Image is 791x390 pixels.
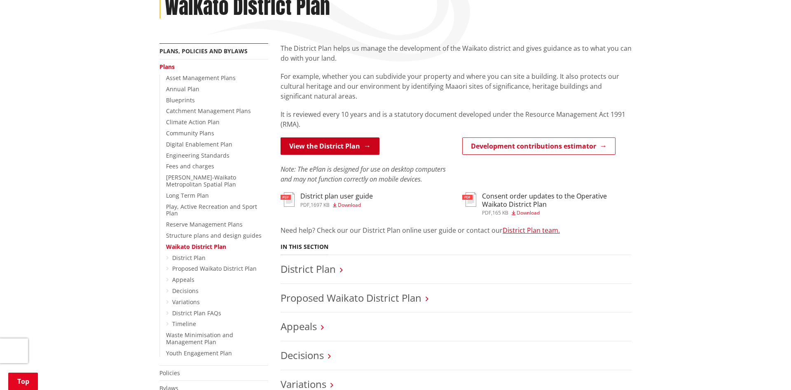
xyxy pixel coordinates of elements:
a: Plans, policies and bylaws [159,47,248,55]
a: Appeals [281,319,317,333]
a: Blueprints [166,96,195,104]
a: Policies [159,369,180,377]
a: Engineering Standards [166,151,229,159]
a: Structure plans and design guides [166,232,262,239]
a: Waste Minimisation and Management Plan [166,331,233,346]
a: Plans [159,63,175,71]
a: District Plan [172,254,206,262]
p: It is reviewed every 10 years and is a statutory document developed under the Resource Management... [281,109,632,129]
a: Proposed Waikato District Plan [281,291,421,305]
a: [PERSON_NAME]-Waikato Metropolitan Spatial Plan [166,173,236,188]
a: Reserve Management Plans [166,220,243,228]
a: Play, Active Recreation and Sport Plan [166,203,257,217]
a: District Plan team. [503,226,560,235]
a: Development contributions estimator [462,137,615,155]
a: View the District Plan [281,137,379,155]
p: For example, whether you can subdivide your property and where you can site a building. It also p... [281,71,632,101]
span: 165 KB [492,209,508,216]
span: pdf [300,201,309,208]
span: Download [517,209,540,216]
p: The District Plan helps us manage the development of the Waikato district and gives guidance as t... [281,43,632,63]
span: Download [338,201,361,208]
div: , [482,210,632,215]
a: Variations [172,298,200,306]
a: Annual Plan [166,85,199,93]
img: document-pdf.svg [462,192,476,207]
a: Catchment Management Plans [166,107,251,115]
h3: Consent order updates to the Operative Waikato District Plan [482,192,632,208]
a: District Plan [281,262,336,276]
a: Consent order updates to the Operative Waikato District Plan pdf,165 KB Download [462,192,632,215]
em: Note: The ePlan is designed for use on desktop computers and may not function correctly on mobile... [281,165,446,184]
span: pdf [482,209,491,216]
iframe: Messenger Launcher [753,355,783,385]
a: Timeline [172,320,196,328]
a: Community Plans [166,129,214,137]
a: Waikato District Plan [166,243,226,251]
a: Top [8,373,38,390]
a: Decisions [172,287,199,295]
a: Decisions [281,348,324,362]
a: District plan user guide pdf,1697 KB Download [281,192,373,207]
img: document-pdf.svg [281,192,295,207]
span: 1697 KB [311,201,330,208]
h5: In this section [281,243,328,251]
a: Long Term Plan [166,191,209,199]
div: , [300,203,373,208]
a: Asset Management Plans [166,74,236,82]
a: Appeals [172,276,194,284]
a: Youth Engagement Plan [166,349,232,357]
a: Fees and charges [166,162,214,170]
a: Proposed Waikato District Plan [172,265,257,272]
a: Climate Action Plan [166,118,220,126]
a: District Plan FAQs [172,309,221,317]
a: Digital Enablement Plan [166,140,232,148]
h3: District plan user guide [300,192,373,200]
p: Need help? Check our our District Plan online user guide or contact our [281,225,632,235]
